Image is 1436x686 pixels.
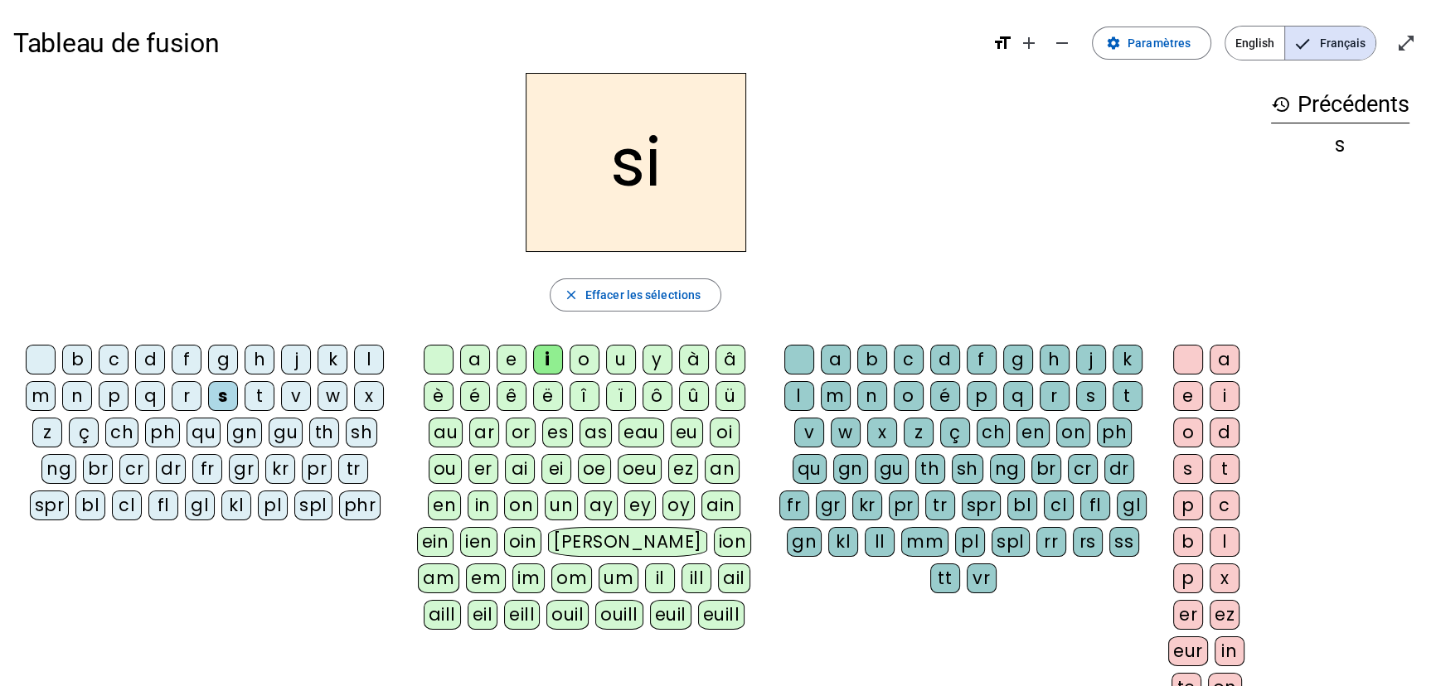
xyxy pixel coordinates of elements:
div: t [1210,454,1240,484]
div: gn [227,418,262,447]
div: k [318,345,347,374]
div: p [99,381,129,411]
div: eur [1168,636,1208,666]
div: ç [940,418,970,447]
h3: Précédents [1271,86,1409,123]
span: Français [1285,27,1375,60]
div: gr [229,454,259,484]
div: an [705,454,740,484]
div: q [1003,381,1033,411]
div: un [545,490,578,520]
div: h [1040,345,1070,374]
div: p [1173,490,1203,520]
button: Effacer les sélections [550,278,721,312]
div: b [857,345,887,374]
div: y [643,345,672,374]
div: a [460,345,490,374]
div: i [533,345,563,374]
div: ar [469,418,499,447]
div: qu [187,418,221,447]
div: on [504,490,538,520]
div: im [512,563,545,593]
div: bl [75,490,105,520]
div: t [1113,381,1142,411]
div: ë [533,381,563,411]
div: tr [925,490,955,520]
div: é [460,381,490,411]
div: er [1173,600,1203,630]
div: eil [468,600,498,630]
div: o [570,345,599,374]
div: as [580,418,612,447]
div: ez [668,454,698,484]
div: c [894,345,924,374]
div: â [716,345,745,374]
div: o [1173,418,1203,447]
div: ez [1210,600,1240,630]
div: fr [779,490,809,520]
div: w [318,381,347,411]
mat-icon: close [564,287,579,302]
mat-icon: remove [1052,33,1072,53]
div: m [26,381,56,411]
div: om [551,563,592,593]
div: en [1016,418,1050,447]
div: eu [671,418,703,447]
div: cr [1068,454,1098,484]
div: mm [901,527,948,557]
div: in [1215,636,1244,666]
div: dr [1104,454,1134,484]
div: ay [585,490,618,520]
div: pr [302,454,332,484]
div: phr [339,490,381,520]
div: x [1210,563,1240,593]
div: ï [606,381,636,411]
div: ch [105,418,138,447]
mat-icon: format_size [992,33,1012,53]
div: or [506,418,536,447]
div: euill [698,600,745,630]
div: dr [156,454,186,484]
div: z [32,418,62,447]
div: s [1076,381,1106,411]
div: rr [1036,527,1066,557]
button: Diminuer la taille de la police [1045,27,1079,60]
div: er [468,454,498,484]
div: spr [962,490,1002,520]
div: p [1173,563,1203,593]
div: b [1173,527,1203,557]
button: Augmenter la taille de la police [1012,27,1045,60]
div: il [645,563,675,593]
div: oi [710,418,740,447]
div: eau [619,418,664,447]
div: cr [119,454,149,484]
div: cl [112,490,142,520]
div: j [1076,345,1106,374]
button: Entrer en plein écran [1390,27,1423,60]
div: x [354,381,384,411]
mat-icon: history [1271,94,1291,114]
div: m [821,381,851,411]
div: ss [1109,527,1139,557]
div: é [930,381,960,411]
mat-icon: settings [1106,36,1121,51]
span: English [1225,27,1284,60]
div: gu [269,418,303,447]
div: ien [460,527,497,557]
div: br [1031,454,1061,484]
div: ch [977,418,1010,447]
div: v [794,418,824,447]
div: cl [1044,490,1074,520]
div: n [857,381,887,411]
div: br [83,454,113,484]
div: oe [578,454,611,484]
div: oy [662,490,695,520]
div: gr [816,490,846,520]
div: on [1056,418,1090,447]
div: au [429,418,463,447]
div: g [208,345,238,374]
div: gl [1117,490,1147,520]
div: ey [624,490,656,520]
div: [PERSON_NAME] [548,527,706,557]
div: ill [682,563,711,593]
